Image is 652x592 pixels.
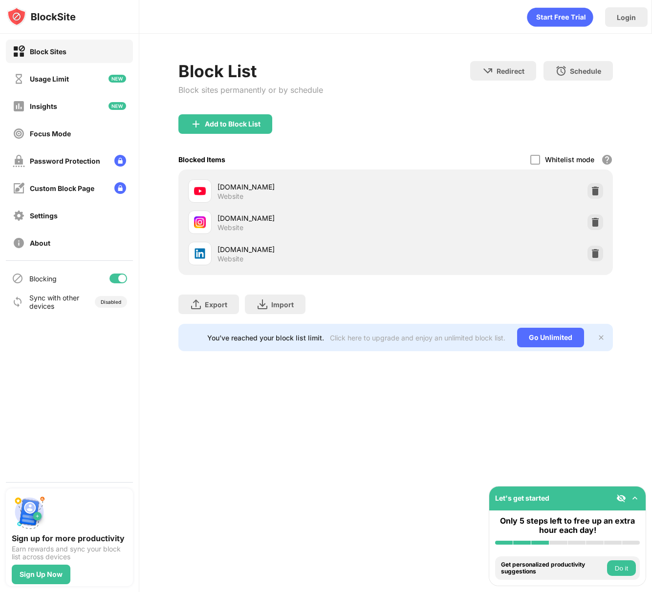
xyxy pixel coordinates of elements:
[217,223,243,232] div: Website
[194,216,206,228] img: favicons
[517,328,584,347] div: Go Unlimited
[30,129,71,138] div: Focus Mode
[178,85,323,95] div: Block sites permanently or by schedule
[616,493,626,503] img: eye-not-visible.svg
[13,210,25,222] img: settings-off.svg
[114,182,126,194] img: lock-menu.svg
[30,157,100,165] div: Password Protection
[29,275,57,283] div: Blocking
[205,300,227,309] div: Export
[271,300,294,309] div: Import
[13,127,25,140] img: focus-off.svg
[194,185,206,197] img: favicons
[12,545,127,561] div: Earn rewards and sync your block list across devices
[607,560,636,576] button: Do it
[30,239,50,247] div: About
[194,248,206,259] img: favicons
[495,516,640,535] div: Only 5 steps left to free up an extra hour each day!
[495,494,549,502] div: Let's get started
[545,155,594,164] div: Whitelist mode
[30,47,66,56] div: Block Sites
[30,184,94,192] div: Custom Block Page
[178,61,323,81] div: Block List
[101,299,121,305] div: Disabled
[12,533,127,543] div: Sign up for more productivity
[207,334,324,342] div: You’ve reached your block list limit.
[501,561,605,575] div: Get personalized productivity suggestions
[13,182,25,194] img: customize-block-page-off.svg
[7,7,76,26] img: logo-blocksite.svg
[330,334,505,342] div: Click here to upgrade and enjoy an unlimited block list.
[12,273,23,284] img: blocking-icon.svg
[13,73,25,85] img: time-usage-off.svg
[570,67,601,75] div: Schedule
[597,334,605,341] img: x-button.svg
[527,7,593,27] div: animation
[217,254,243,263] div: Website
[217,192,243,201] div: Website
[13,45,25,58] img: block-on.svg
[13,155,25,167] img: password-protection-off.svg
[217,213,395,223] div: [DOMAIN_NAME]
[30,211,58,220] div: Settings
[13,237,25,249] img: about-off.svg
[497,67,524,75] div: Redirect
[114,155,126,167] img: lock-menu.svg
[30,102,57,110] div: Insights
[109,75,126,83] img: new-icon.svg
[178,155,225,164] div: Blocked Items
[617,13,636,21] div: Login
[630,493,640,503] img: omni-setup-toggle.svg
[205,120,261,128] div: Add to Block List
[20,571,63,578] div: Sign Up Now
[217,182,395,192] div: [DOMAIN_NAME]
[217,244,395,254] div: [DOMAIN_NAME]
[13,100,25,112] img: insights-off.svg
[109,102,126,110] img: new-icon.svg
[30,75,69,83] div: Usage Limit
[12,494,47,529] img: push-signup.svg
[12,296,23,308] img: sync-icon.svg
[29,294,80,310] div: Sync with other devices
